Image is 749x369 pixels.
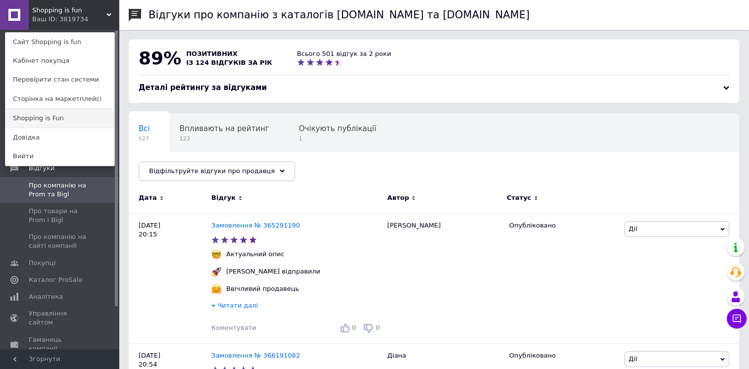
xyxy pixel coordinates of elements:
a: Сайт Shopping is fun [5,33,114,51]
span: Дата [139,193,157,202]
span: із 124 відгуків за рік [186,59,272,66]
span: Автор [387,193,409,202]
img: :nerd_face: [211,249,221,259]
div: Ваш ID: 3819734 [32,15,74,24]
div: [DATE] 20:15 [129,213,211,343]
a: Перевірити стан системи [5,70,114,89]
button: Чат з покупцем [727,309,747,328]
span: Статус [506,193,531,202]
span: Управління сайтом [29,309,92,327]
span: Відгук [211,193,236,202]
h1: Відгуки про компанію з каталогів [DOMAIN_NAME] та [DOMAIN_NAME] [149,9,530,21]
span: Про компанію на Prom та Bigl [29,181,92,199]
span: Каталог ProSale [29,276,82,284]
span: 527 [139,135,150,142]
span: Про товари на Prom і Bigl [29,207,92,225]
a: Кабінет покупця [5,51,114,70]
span: Читати далі [217,302,258,309]
span: Впливають на рейтинг [180,124,269,133]
span: Shopping is fun [32,6,106,15]
span: 123 [180,135,269,142]
span: Дії [629,225,637,232]
div: Читати далі [211,301,382,313]
span: позитивних [186,50,238,57]
span: Всі [139,124,150,133]
img: :rocket: [211,267,221,277]
div: Ввічливий продавець [224,284,301,293]
span: Про компанію на сайті компанії [29,232,92,250]
div: [PERSON_NAME] [382,213,504,343]
span: Дії [629,355,637,363]
span: 1 [299,135,376,142]
a: Довідка [5,128,114,147]
div: Опубліковано [509,221,616,230]
div: Опубліковано [509,351,616,360]
div: Опубліковані без коментаря [129,151,259,189]
a: Сторінка на маркетплейсі [5,90,114,108]
div: Актуальний опис [224,250,287,259]
div: Деталі рейтингу за відгуками [139,83,729,93]
span: Гаманець компанії [29,335,92,353]
span: 0 [352,324,356,331]
a: Замовлення № 366191082 [211,352,300,359]
span: Очікують публікації [299,124,376,133]
span: 0 [376,324,380,331]
span: Коментувати [211,324,256,331]
span: Опубліковані без комен... [139,162,239,171]
span: Відгуки [29,164,54,173]
span: 89% [139,48,181,68]
span: Відфільтруйте відгуки про продавця [149,167,275,175]
span: Аналітика [29,292,63,301]
a: Замовлення № 365291190 [211,222,300,229]
img: :hugging_face: [211,284,221,294]
a: Shopping is Fun [5,109,114,128]
div: Всього 501 відгук за 2 роки [297,49,391,58]
div: [PERSON_NAME] відправили [224,267,323,276]
div: Коментувати [211,323,256,332]
span: Деталі рейтингу за відгуками [139,83,267,92]
a: Вийти [5,147,114,166]
span: Покупці [29,259,55,268]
